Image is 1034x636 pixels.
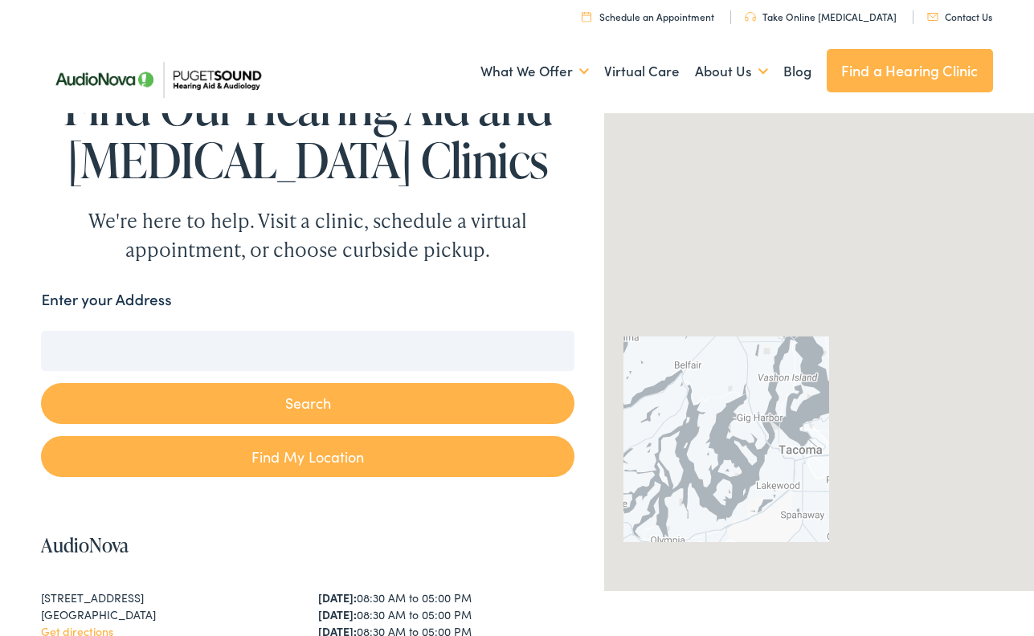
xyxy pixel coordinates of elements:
[812,408,851,446] div: AudioNova
[927,10,992,23] a: Contact Us
[41,436,574,477] a: Find My Location
[51,206,565,264] div: We're here to help. Visit a clinic, schedule a virtual appointment, or choose curbside pickup.
[582,10,714,23] a: Schedule an Appointment
[856,271,894,309] div: AudioNova
[825,479,864,518] div: AudioNova
[709,256,748,295] div: AudioNova
[870,386,909,425] div: AudioNova
[812,194,851,232] div: AudioNova
[836,338,875,377] div: AudioNova
[690,514,729,552] div: AudioNova
[823,230,861,268] div: AudioNova
[604,42,680,101] a: Virtual Care
[850,148,889,186] div: Puget Sound Hearing Aid &#038; Audiology by AudioNova
[783,42,811,101] a: Blog
[745,10,897,23] a: Take Online [MEDICAL_DATA]
[318,589,357,605] strong: [DATE]:
[908,451,946,490] div: AudioNova
[41,532,129,558] a: AudioNova
[845,401,884,439] div: AudioNova
[41,589,296,606] div: [STREET_ADDRESS]
[927,13,938,21] img: utility icon
[695,42,768,101] a: About Us
[41,80,574,186] h1: Find Our Hearing Aid and [MEDICAL_DATA] Clinics
[41,606,296,623] div: [GEOGRAPHIC_DATA]
[769,433,807,471] div: AudioNova
[480,42,589,101] a: What We Offer
[318,606,357,622] strong: [DATE]:
[41,288,171,312] label: Enter your Address
[582,11,591,22] img: utility icon
[41,331,574,371] input: Enter your address or zip code
[745,12,756,22] img: utility icon
[827,49,993,92] a: Find a Hearing Clinic
[41,383,574,424] button: Search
